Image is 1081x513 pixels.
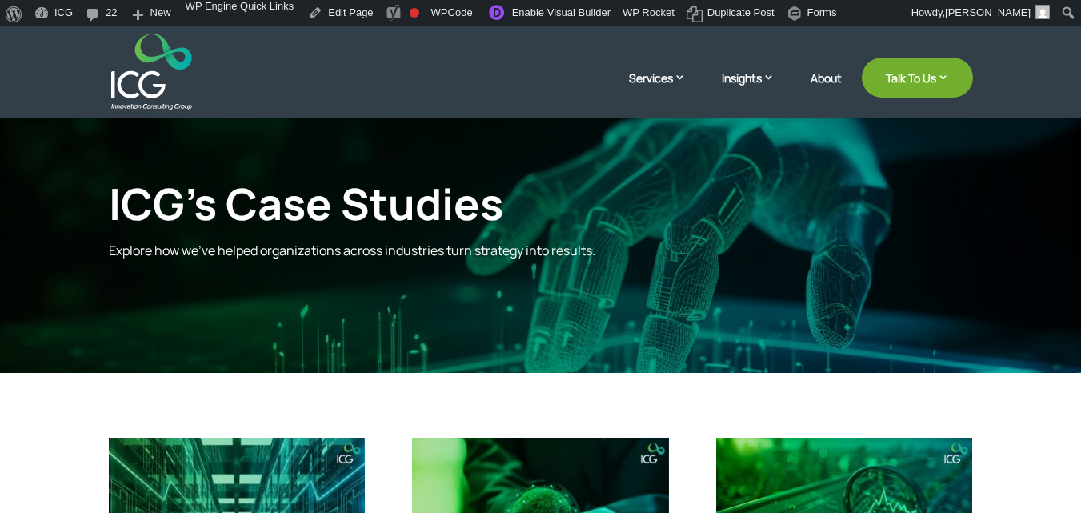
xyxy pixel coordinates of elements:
[111,34,192,110] img: ICG
[945,6,1031,18] span: [PERSON_NAME]
[862,58,973,98] a: Talk To Us
[1001,436,1081,513] iframe: Chat Widget
[811,72,842,110] a: About
[109,178,775,230] div: ICG’s Case Studies
[707,6,775,32] span: Duplicate Post
[106,6,117,32] span: 22
[629,70,702,110] a: Services
[109,242,595,259] span: Explore how we’ve helped organizations across industries turn strategy into results.
[150,6,171,32] span: New
[722,70,791,110] a: Insights
[410,8,419,18] div: Focus keyphrase not set
[807,6,837,32] span: Forms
